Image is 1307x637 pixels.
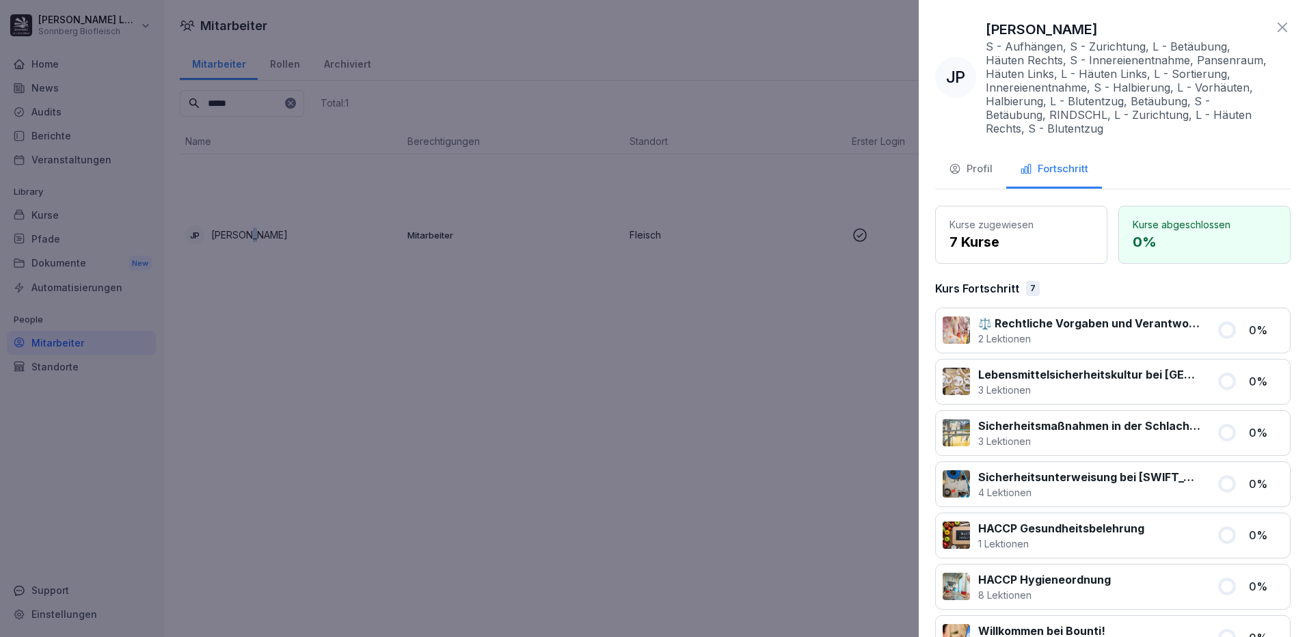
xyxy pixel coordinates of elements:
[1026,281,1040,296] div: 7
[978,571,1111,588] p: HACCP Hygieneordnung
[978,383,1200,397] p: 3 Lektionen
[978,434,1200,448] p: 3 Lektionen
[1133,232,1276,252] p: 0 %
[1249,527,1283,543] p: 0 %
[1249,476,1283,492] p: 0 %
[1249,322,1283,338] p: 0 %
[978,418,1200,434] p: Sicherheitsmaßnahmen in der Schlachtung und Zerlegung
[978,315,1200,331] p: ⚖️ Rechtliche Vorgaben und Verantwortung bei der Schlachtung
[1249,373,1283,390] p: 0 %
[935,57,976,98] div: JP
[978,520,1144,537] p: HACCP Gesundheitsbelehrung
[986,40,1267,135] p: S - Aufhängen, S - Zurichtung, L - Betäubung, Häuten Rechts, S - Innereienentnahme, Pansenraum, H...
[986,19,1098,40] p: [PERSON_NAME]
[1249,578,1283,595] p: 0 %
[949,217,1093,232] p: Kurse zugewiesen
[1020,161,1088,177] div: Fortschritt
[935,152,1006,189] button: Profil
[1249,424,1283,441] p: 0 %
[949,232,1093,252] p: 7 Kurse
[1006,152,1102,189] button: Fortschritt
[1133,217,1276,232] p: Kurse abgeschlossen
[978,588,1111,602] p: 8 Lektionen
[978,537,1144,551] p: 1 Lektionen
[978,485,1200,500] p: 4 Lektionen
[978,331,1200,346] p: 2 Lektionen
[978,366,1200,383] p: Lebensmittelsicherheitskultur bei [GEOGRAPHIC_DATA]
[978,469,1200,485] p: Sicherheitsunterweisung bei [SWIFT_CODE]
[935,280,1019,297] p: Kurs Fortschritt
[949,161,993,177] div: Profil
